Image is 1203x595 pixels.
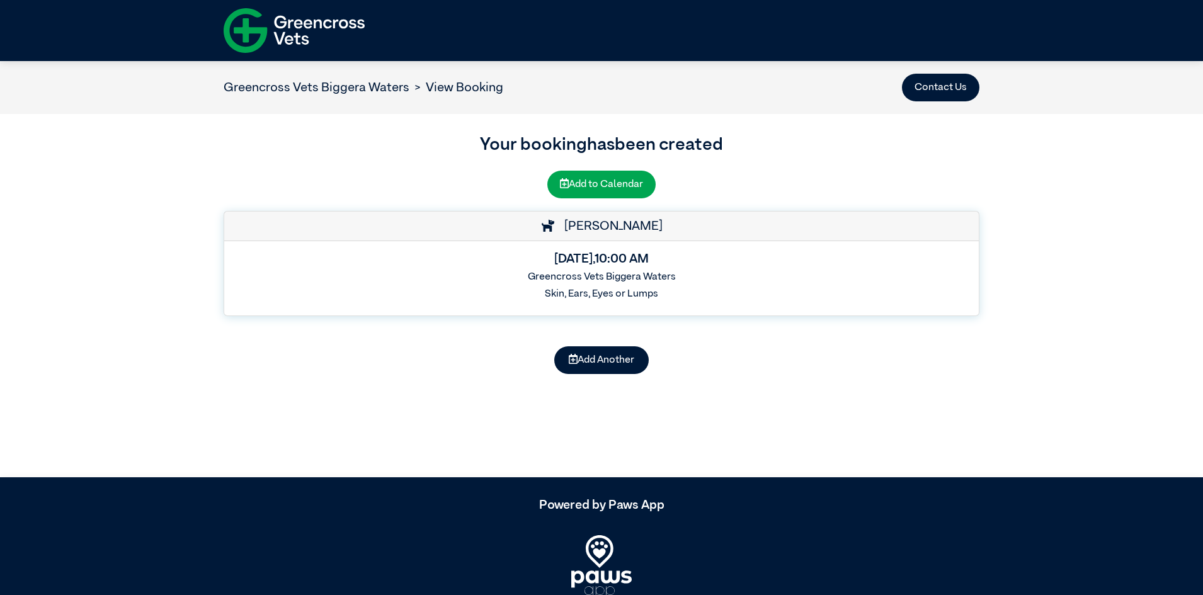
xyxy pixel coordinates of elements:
h5: Powered by Paws App [224,497,979,513]
h6: Skin, Ears, Eyes or Lumps [234,288,969,300]
h5: [DATE] , 10:00 AM [234,251,969,266]
button: Contact Us [902,74,979,101]
img: f-logo [224,3,365,58]
h3: Your booking has been created [224,132,979,158]
button: Add to Calendar [547,171,656,198]
li: View Booking [409,78,503,97]
nav: breadcrumb [224,78,503,97]
h6: Greencross Vets Biggera Waters [234,271,969,283]
button: Add Another [554,346,649,374]
a: Greencross Vets Biggera Waters [224,81,409,94]
span: [PERSON_NAME] [558,220,663,232]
